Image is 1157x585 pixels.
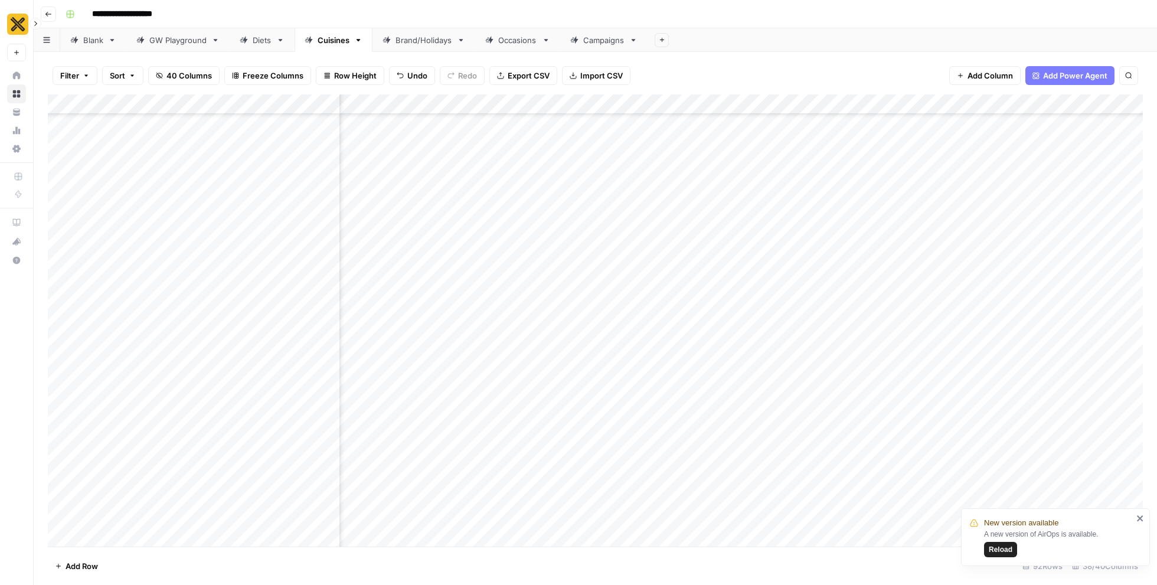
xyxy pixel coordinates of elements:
[1043,70,1107,81] span: Add Power Agent
[562,66,630,85] button: Import CSV
[7,251,26,270] button: Help + Support
[7,139,26,158] a: Settings
[498,34,537,46] div: Occasions
[148,66,220,85] button: 40 Columns
[318,34,349,46] div: Cuisines
[7,84,26,103] a: Browse
[166,70,212,81] span: 40 Columns
[7,14,28,35] img: CookUnity Logo
[440,66,485,85] button: Redo
[102,66,143,85] button: Sort
[396,34,452,46] div: Brand/Holidays
[583,34,625,46] div: Campaigns
[253,34,272,46] div: Diets
[243,70,303,81] span: Freeze Columns
[407,70,427,81] span: Undo
[7,232,26,251] button: What's new?
[984,542,1017,557] button: Reload
[7,9,26,39] button: Workspace: CookUnity
[126,28,230,52] a: GW Playground
[580,70,623,81] span: Import CSV
[1025,66,1114,85] button: Add Power Agent
[295,28,372,52] a: Cuisines
[1018,557,1067,576] div: 92 Rows
[110,70,125,81] span: Sort
[1067,557,1143,576] div: 38/40 Columns
[7,213,26,232] a: AirOps Academy
[83,34,103,46] div: Blank
[66,560,98,572] span: Add Row
[53,66,97,85] button: Filter
[316,66,384,85] button: Row Height
[230,28,295,52] a: Diets
[984,517,1058,529] span: New version available
[1136,514,1145,523] button: close
[968,70,1013,81] span: Add Column
[7,66,26,85] a: Home
[7,121,26,140] a: Usage
[984,529,1133,557] div: A new version of AirOps is available.
[389,66,435,85] button: Undo
[7,103,26,122] a: Your Data
[458,70,477,81] span: Redo
[224,66,311,85] button: Freeze Columns
[8,233,25,250] div: What's new?
[60,70,79,81] span: Filter
[334,70,377,81] span: Row Height
[48,557,105,576] button: Add Row
[508,70,550,81] span: Export CSV
[989,544,1012,555] span: Reload
[149,34,207,46] div: GW Playground
[949,66,1021,85] button: Add Column
[60,28,126,52] a: Blank
[475,28,560,52] a: Occasions
[372,28,475,52] a: Brand/Holidays
[560,28,648,52] a: Campaigns
[489,66,557,85] button: Export CSV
